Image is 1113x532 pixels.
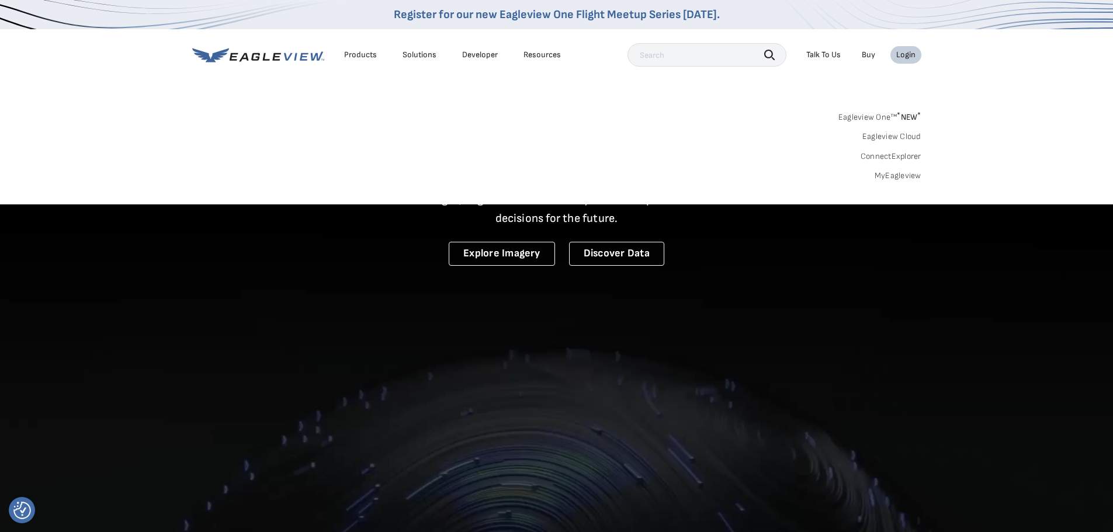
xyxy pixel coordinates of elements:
a: Developer [462,50,498,60]
a: Register for our new Eagleview One Flight Meetup Series [DATE]. [394,8,720,22]
span: NEW [897,112,921,122]
a: Explore Imagery [449,242,555,266]
div: Talk To Us [806,50,841,60]
a: MyEagleview [875,171,921,181]
a: Discover Data [569,242,664,266]
button: Consent Preferences [13,502,31,519]
a: ConnectExplorer [861,151,921,162]
div: Solutions [403,50,436,60]
div: Login [896,50,916,60]
div: Resources [523,50,561,60]
a: Buy [862,50,875,60]
input: Search [627,43,786,67]
img: Revisit consent button [13,502,31,519]
div: Products [344,50,377,60]
a: Eagleview One™*NEW* [838,109,921,122]
a: Eagleview Cloud [862,131,921,142]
